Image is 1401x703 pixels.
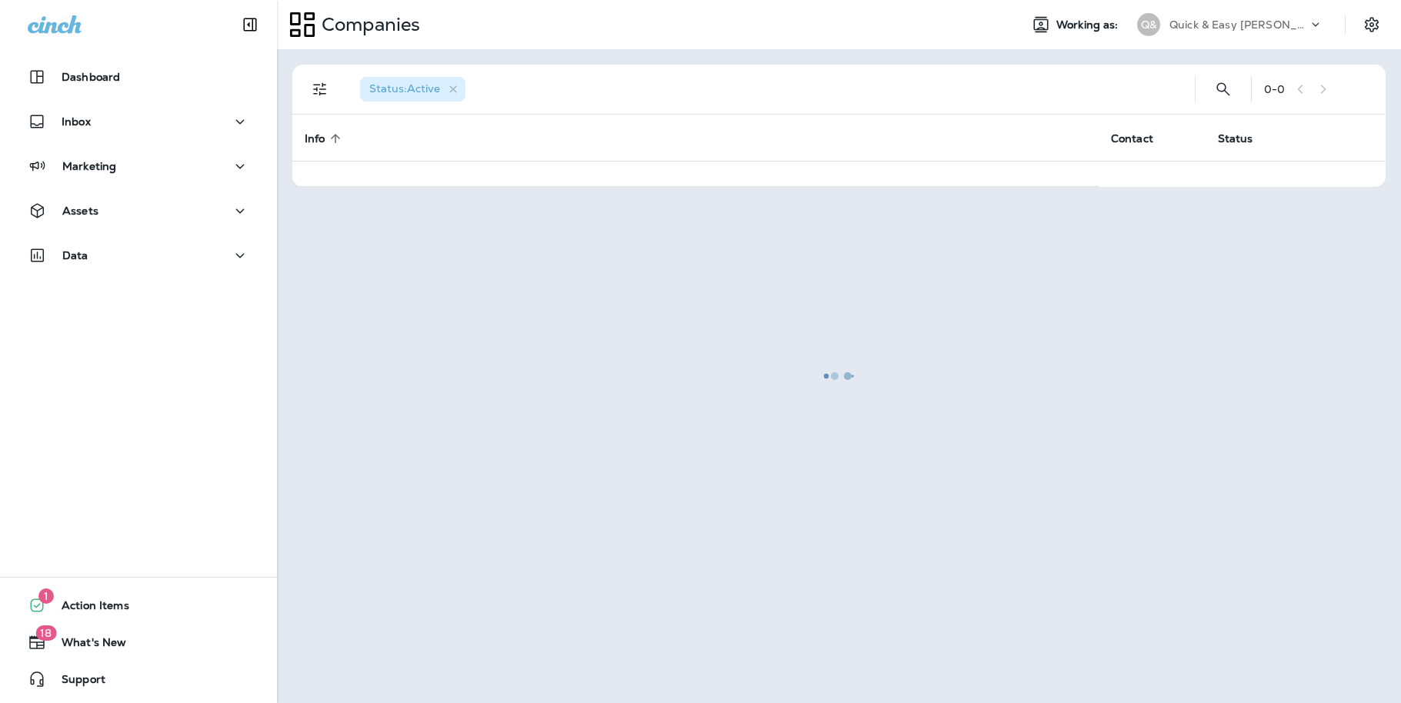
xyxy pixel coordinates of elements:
p: Dashboard [62,71,120,83]
p: Assets [62,205,98,217]
button: Data [15,240,262,271]
p: Data [62,249,88,262]
span: Action Items [46,599,129,618]
span: 1 [38,588,54,604]
p: Marketing [62,160,116,172]
span: What's New [46,636,126,655]
button: Assets [15,195,262,226]
p: Companies [315,13,420,36]
button: Settings [1358,11,1386,38]
button: 18What's New [15,627,262,658]
span: Support [46,673,105,691]
span: Working as: [1056,18,1122,32]
button: Inbox [15,106,262,137]
p: Inbox [62,115,91,128]
span: 18 [35,625,56,641]
div: Q& [1137,13,1160,36]
button: 1Action Items [15,590,262,621]
button: Marketing [15,151,262,182]
button: Collapse Sidebar [228,9,272,40]
button: Dashboard [15,62,262,92]
button: Support [15,664,262,695]
p: Quick & Easy [PERSON_NAME] [1169,18,1308,31]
